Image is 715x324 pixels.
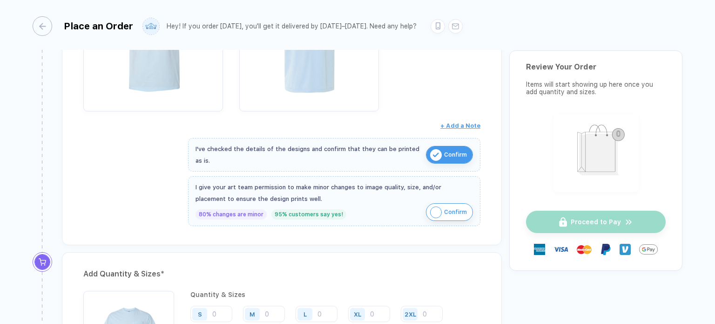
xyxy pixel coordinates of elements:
[444,205,467,220] span: Confirm
[430,149,442,161] img: icon
[639,240,658,259] img: GPay
[167,22,417,30] div: Hey! If you order [DATE], you'll get it delivered by [DATE]–[DATE]. Need any help?
[198,310,202,317] div: S
[444,147,467,162] span: Confirm
[440,118,480,133] button: + Add a Note
[83,267,480,282] div: Add Quantity & Sizes
[534,244,545,255] img: express
[196,209,267,220] div: 80% changes are minor
[405,310,416,317] div: 2XL
[250,310,255,317] div: M
[196,181,473,205] div: I give your art team permission to make minor changes to image quality, size, and/or placement to...
[354,310,361,317] div: XL
[526,62,666,71] div: Review Your Order
[190,291,480,298] div: Quantity & Sizes
[304,310,307,317] div: L
[577,242,592,257] img: master-card
[600,244,611,255] img: Paypal
[430,207,442,218] img: icon
[64,21,133,32] div: Place an Order
[526,81,666,96] div: Items will start showing up here once you add quantity and sizes.
[271,209,346,220] div: 95% customers say yes!
[143,18,159,34] img: user profile
[558,118,634,186] img: shopping_bag.png
[553,242,568,257] img: visa
[426,203,473,221] button: iconConfirm
[620,244,631,255] img: Venmo
[440,122,480,129] span: + Add a Note
[426,146,473,164] button: iconConfirm
[196,143,421,166] div: I've checked the details of the designs and confirm that they can be printed as is.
